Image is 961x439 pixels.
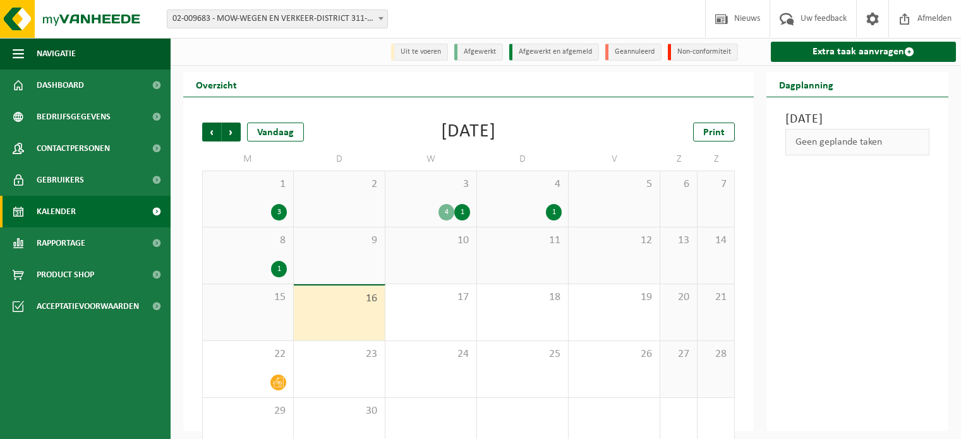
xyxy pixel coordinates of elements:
span: Product Shop [37,259,94,291]
span: Kalender [37,196,76,227]
span: 19 [575,291,653,304]
div: [DATE] [441,123,496,141]
span: 5 [575,177,653,191]
a: Print [693,123,735,141]
span: Print [703,128,725,138]
span: 22 [209,347,287,361]
span: 25 [483,347,562,361]
div: Geen geplande taken [785,129,929,155]
span: 14 [704,234,728,248]
td: W [385,148,477,171]
span: 16 [300,292,378,306]
div: 1 [454,204,470,220]
td: D [477,148,569,171]
div: Vandaag [247,123,304,141]
td: V [569,148,660,171]
span: Gebruikers [37,164,84,196]
span: Contactpersonen [37,133,110,164]
span: Dashboard [37,69,84,101]
span: 9 [300,234,378,248]
span: Vorige [202,123,221,141]
h2: Dagplanning [766,72,846,97]
td: D [294,148,385,171]
span: 17 [392,291,470,304]
span: Acceptatievoorwaarden [37,291,139,322]
span: 13 [667,234,691,248]
span: Volgende [222,123,241,141]
span: 02-009683 - MOW-WEGEN EN VERKEER-DISTRICT 311-BRUGGE - 8000 BRUGGE, KONING ALBERT I LAAN 293 [167,10,387,28]
span: Navigatie [37,38,76,69]
span: 15 [209,291,287,304]
li: Non-conformiteit [668,44,738,61]
span: 10 [392,234,470,248]
span: 18 [483,291,562,304]
h2: Overzicht [183,72,250,97]
span: 4 [483,177,562,191]
td: Z [660,148,698,171]
div: 1 [271,261,287,277]
a: Extra taak aanvragen [771,42,956,62]
span: 3 [392,177,470,191]
span: 12 [575,234,653,248]
span: Bedrijfsgegevens [37,101,111,133]
span: 8 [209,234,287,248]
span: 24 [392,347,470,361]
span: 30 [300,404,378,418]
div: 4 [438,204,454,220]
span: 6 [667,177,691,191]
h3: [DATE] [785,110,929,129]
span: 29 [209,404,287,418]
li: Afgewerkt en afgemeld [509,44,599,61]
span: 26 [575,347,653,361]
td: Z [698,148,735,171]
span: Rapportage [37,227,85,259]
li: Geannuleerd [605,44,662,61]
span: 27 [667,347,691,361]
li: Afgewerkt [454,44,503,61]
td: M [202,148,294,171]
span: 20 [667,291,691,304]
span: 7 [704,177,728,191]
div: 3 [271,204,287,220]
span: 2 [300,177,378,191]
span: 28 [704,347,728,361]
span: 23 [300,347,378,361]
span: 21 [704,291,728,304]
div: 1 [546,204,562,220]
li: Uit te voeren [391,44,448,61]
span: 02-009683 - MOW-WEGEN EN VERKEER-DISTRICT 311-BRUGGE - 8000 BRUGGE, KONING ALBERT I LAAN 293 [167,9,388,28]
span: 1 [209,177,287,191]
span: 11 [483,234,562,248]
